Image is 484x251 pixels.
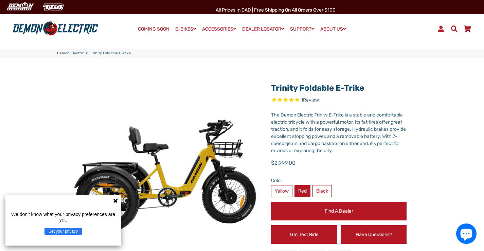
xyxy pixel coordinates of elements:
[3,1,36,13] img: Demon Electric
[271,177,407,184] label: Color
[200,24,239,34] a: ACCESSORIES
[271,159,295,167] span: $2,999.00
[271,96,407,104] span: Rated 5.0 out of 5 stars 1 reviews
[173,24,199,34] a: E-BIKES
[8,212,118,222] p: We don't know what your privacy preferences are yet.
[216,7,336,13] span: All Prices in CAD | Free shipping on all orders over $100
[454,223,479,246] inbox-online-store-chat: Shopify online store chat
[271,111,407,154] div: The Demon Electric Trinity E-Trike is a stable and comfortable electric tricycle with a powerful ...
[271,225,337,244] a: Get Test Ride
[271,83,364,93] a: Trinity Foldable E-Trike
[341,225,407,244] a: Have Questions?
[271,185,292,197] label: Yellow
[294,185,310,197] label: Red
[271,202,407,220] a: Find a Dealer
[303,97,319,103] span: Review
[288,24,317,34] a: SUPPORT
[318,24,348,34] a: ABOUT US
[44,228,82,235] button: Set your privacy
[312,185,332,197] label: Black
[39,1,67,13] img: TGB Canada
[10,20,101,38] img: Demon Electric logo
[301,97,319,103] span: 1 reviews
[136,24,172,34] a: COMING SOON
[57,51,84,56] a: Demon Electric
[91,51,131,56] span: Trinity Foldable E-Trike
[240,24,287,34] a: DEALER LOCATOR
